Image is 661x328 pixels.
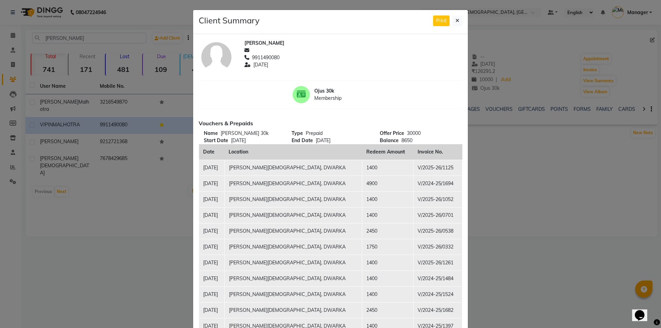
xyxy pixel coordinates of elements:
[199,15,260,25] h4: Client Summary
[413,191,462,207] td: V/2025-26/1052
[314,95,368,102] span: Membership
[362,191,413,207] td: 1400
[231,137,246,144] span: [DATE]
[204,130,218,137] span: Name
[380,137,399,144] span: Balance
[362,286,413,302] td: 1400
[224,176,362,191] td: [PERSON_NAME][DEMOGRAPHIC_DATA], DWARKA
[199,271,225,286] td: [DATE]
[362,271,413,286] td: 1400
[199,302,225,318] td: [DATE]
[221,130,269,136] span: [PERSON_NAME] 30k
[224,255,362,271] td: [PERSON_NAME][DEMOGRAPHIC_DATA], DWARKA
[224,144,362,160] th: Location
[199,144,225,160] th: Date
[316,137,330,144] span: [DATE]
[413,302,462,318] td: V/2024-25/1682
[224,160,362,176] td: [PERSON_NAME][DEMOGRAPHIC_DATA], DWARKA
[413,144,462,160] th: Invoice No.
[224,239,362,255] td: [PERSON_NAME][DEMOGRAPHIC_DATA], DWARKA
[362,239,413,255] td: 1750
[224,207,362,223] td: [PERSON_NAME][DEMOGRAPHIC_DATA], DWARKA
[244,40,284,47] span: [PERSON_NAME]
[362,255,413,271] td: 1400
[224,223,362,239] td: [PERSON_NAME][DEMOGRAPHIC_DATA], DWARKA
[407,130,421,136] span: 30000
[224,286,362,302] td: [PERSON_NAME][DEMOGRAPHIC_DATA], DWARKA
[199,286,225,302] td: [DATE]
[199,255,225,271] td: [DATE]
[199,207,225,223] td: [DATE]
[292,130,303,137] span: Type
[252,54,280,61] span: 9911490080
[253,61,268,68] span: [DATE]
[362,223,413,239] td: 2450
[306,130,323,136] span: Prepaid
[413,271,462,286] td: V/2024-25/1484
[362,144,413,160] th: Redeem Amount
[224,302,362,318] td: [PERSON_NAME][DEMOGRAPHIC_DATA], DWARKA
[413,176,462,191] td: V/2024-25/1694
[204,137,228,144] span: Start Date
[292,137,313,144] span: End Date
[413,223,462,239] td: V/2025-26/0538
[362,176,413,191] td: 4900
[413,286,462,302] td: V/2024-25/1524
[413,255,462,271] td: V/2025-26/1261
[362,302,413,318] td: 2450
[314,87,368,95] span: Ojus 30k
[413,239,462,255] td: V/2025-26/0332
[632,300,654,321] iframe: chat widget
[199,191,225,207] td: [DATE]
[224,191,362,207] td: [PERSON_NAME][DEMOGRAPHIC_DATA], DWARKA
[199,160,225,176] td: [DATE]
[433,15,450,26] button: Print
[362,160,413,176] td: 1400
[199,239,225,255] td: [DATE]
[199,176,225,191] td: [DATE]
[413,207,462,223] td: V/2025-26/0701
[224,271,362,286] td: [PERSON_NAME][DEMOGRAPHIC_DATA], DWARKA
[413,160,462,176] td: V/2025-26/1125
[401,137,412,144] span: 8650
[362,207,413,223] td: 1400
[199,120,462,127] h6: Vouchers & Prepaids
[380,130,404,137] span: Offer Price
[199,223,225,239] td: [DATE]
